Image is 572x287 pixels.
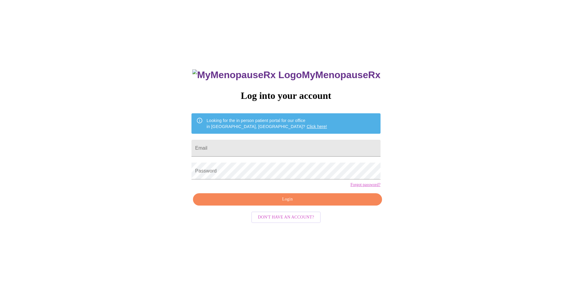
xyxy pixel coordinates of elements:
h3: MyMenopauseRx [192,69,381,81]
img: MyMenopauseRx Logo [192,69,302,81]
a: Click here! [307,124,327,129]
a: Don't have an account? [250,214,322,219]
button: Login [193,193,382,206]
div: Looking for the in person patient portal for our office in [GEOGRAPHIC_DATA], [GEOGRAPHIC_DATA]? [206,115,327,132]
button: Don't have an account? [251,212,321,223]
span: Don't have an account? [258,214,314,221]
h3: Log into your account [191,90,380,101]
a: Forgot password? [350,182,381,187]
span: Login [200,196,375,203]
